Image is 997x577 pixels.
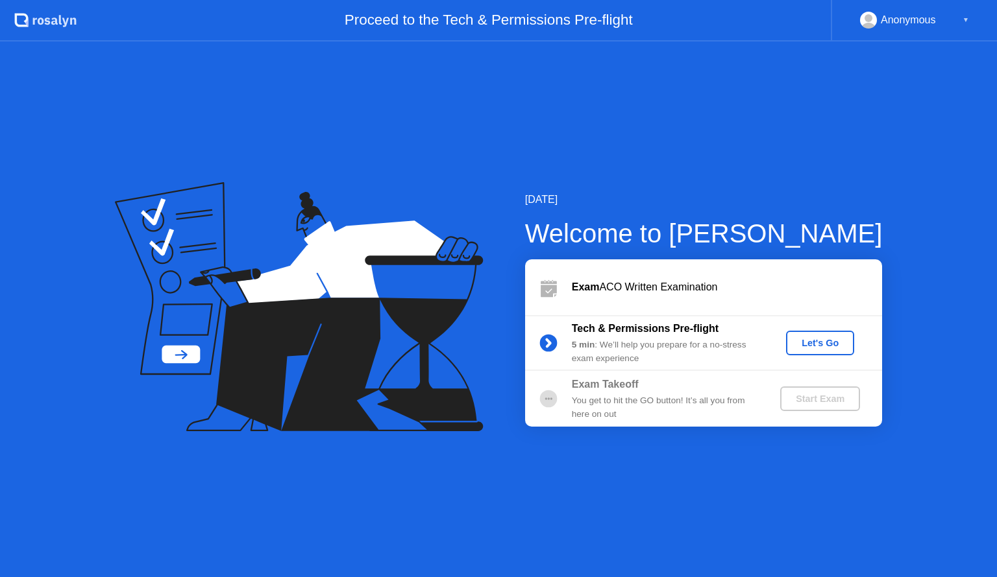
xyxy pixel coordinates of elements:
div: [DATE] [525,192,883,207]
button: Let's Go [786,331,854,355]
div: Let's Go [791,338,849,348]
div: You get to hit the GO button! It’s all you from here on out [572,394,759,421]
div: Welcome to [PERSON_NAME] [525,214,883,253]
b: Exam [572,281,600,292]
b: 5 min [572,340,595,349]
div: Start Exam [785,394,855,404]
div: : We’ll help you prepare for a no-stress exam experience [572,338,759,365]
b: Tech & Permissions Pre-flight [572,323,719,334]
div: Anonymous [881,12,936,29]
div: ▼ [963,12,969,29]
button: Start Exam [780,386,860,411]
b: Exam Takeoff [572,379,639,390]
div: ACO Written Examination [572,279,882,295]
